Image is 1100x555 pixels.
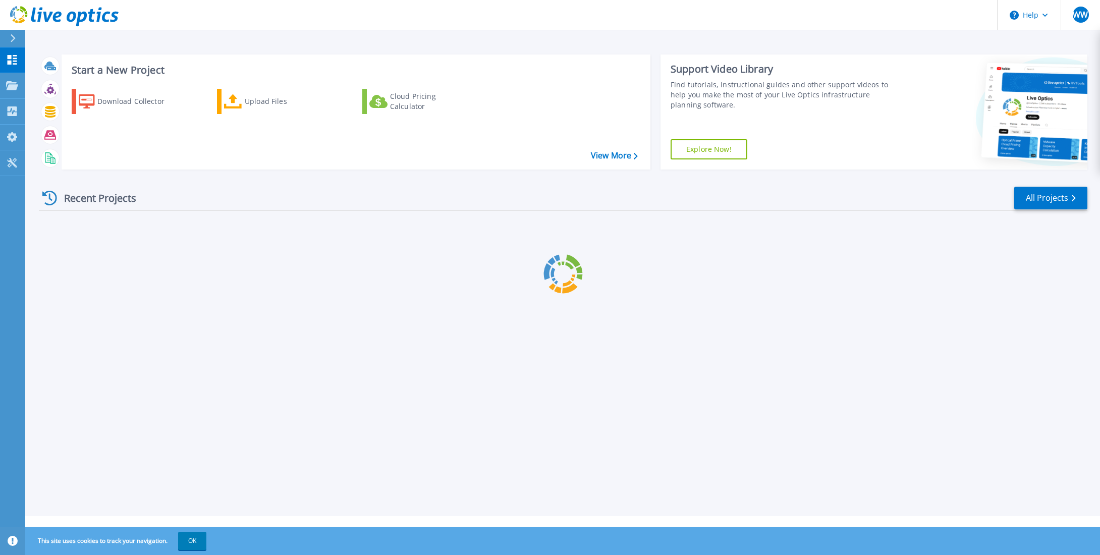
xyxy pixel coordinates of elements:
[217,89,329,114] a: Upload Files
[28,532,206,550] span: This site uses cookies to track your navigation.
[1014,187,1087,209] a: All Projects
[671,139,747,159] a: Explore Now!
[390,91,471,112] div: Cloud Pricing Calculator
[72,65,637,76] h3: Start a New Project
[671,63,890,76] div: Support Video Library
[72,89,184,114] a: Download Collector
[671,80,890,110] div: Find tutorials, instructional guides and other support videos to help you make the most of your L...
[178,532,206,550] button: OK
[245,91,325,112] div: Upload Files
[97,91,178,112] div: Download Collector
[591,151,638,160] a: View More
[1073,11,1088,19] span: WW
[362,89,475,114] a: Cloud Pricing Calculator
[39,186,150,210] div: Recent Projects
